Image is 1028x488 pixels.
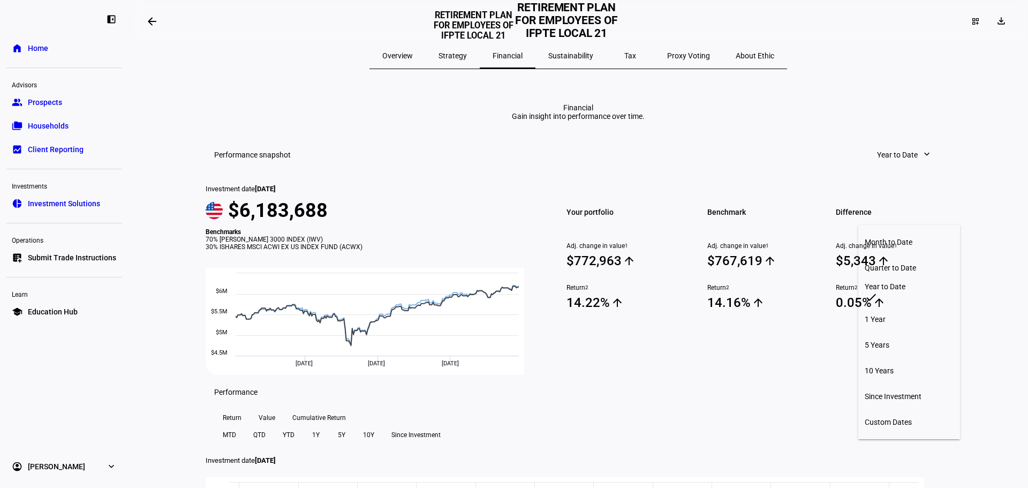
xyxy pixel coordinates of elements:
[865,366,954,375] div: 10 Years
[865,238,954,246] div: Month to Date
[865,392,954,401] div: Since Investment
[865,282,954,291] div: Year to Date
[865,291,878,304] mat-icon: check
[865,341,954,349] div: 5 Years
[865,418,954,426] div: Custom Dates
[865,315,954,324] div: 1 Year
[865,264,954,272] div: Quarter to Date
